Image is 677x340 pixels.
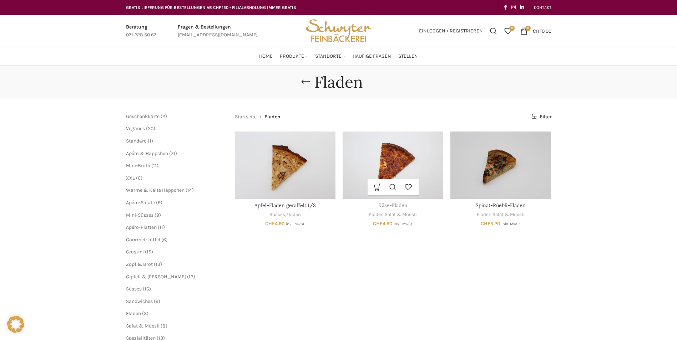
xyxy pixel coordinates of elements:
div: Secondary navigation [530,0,555,15]
span: XXL [126,175,135,181]
a: Süsses [126,286,142,292]
a: Spinat-Rüebli-Fladen [476,202,526,208]
a: Mini-Süsses [126,212,153,218]
span: 13 [189,274,193,280]
a: Salat & Müesli [492,211,525,218]
a: Stellen [398,49,418,63]
a: 0 [501,24,515,38]
h1: Fladen [314,73,363,92]
div: , [343,211,443,218]
span: 2 [162,113,165,119]
div: , [235,211,335,218]
a: Mini-Brötli [126,163,150,169]
a: Apéro-Platten [126,224,157,230]
bdi: 4.90 [373,221,393,227]
span: 9 [156,298,158,304]
div: Main navigation [122,49,555,63]
span: 15 [147,249,151,255]
span: 9 [158,200,161,206]
a: Gipfeli & [PERSON_NAME] [126,274,186,280]
a: Infobox link [126,23,156,39]
a: Süsses [269,211,285,218]
div: Meine Wunschliste [501,24,515,38]
span: 16 [145,286,149,292]
nav: Breadcrumb [235,113,281,121]
span: 13 [156,261,160,267]
bdi: 0.00 [533,28,551,34]
a: Fladen [126,310,141,316]
span: Produkte [280,53,304,60]
span: 8 [162,323,166,329]
a: Käse-Fladen [343,132,443,199]
span: Apéro-Salate [126,200,155,206]
a: 0 CHF0.00 [517,24,555,38]
a: Sandwiches [126,298,153,304]
small: inkl. MwSt. [394,222,413,226]
a: Home [259,49,273,63]
a: Startseite [235,113,257,121]
span: 3 [144,310,147,316]
span: Standorte [315,53,342,60]
small: inkl. MwSt. [286,222,305,226]
a: Site logo [303,27,373,34]
a: Standorte [315,49,345,63]
a: Häufige Fragen [353,49,391,63]
span: 6 [138,175,141,181]
a: KONTAKT [534,0,551,15]
span: 9 [156,212,159,218]
span: Home [259,53,273,60]
a: Apéro & Häppchen [126,150,168,156]
a: Standard [126,138,147,144]
a: Warme & Kalte Häppchen [126,187,185,193]
a: Käse-Fladen [378,202,408,208]
a: Salat & Müesli [385,211,417,218]
a: Salat & Müesli [126,323,160,329]
a: Apfel-Fladen geraffelt 1/8 [254,202,316,208]
span: Zopf & Brot [126,261,153,267]
span: CHF [481,221,490,227]
a: Produkte [280,49,308,63]
a: Veganes [126,125,145,132]
div: Suchen [486,24,501,38]
span: Fladen [264,113,281,121]
span: Stellen [398,53,418,60]
a: Schnellansicht [385,179,401,195]
small: inkl. MwSt. [501,222,521,226]
span: KONTAKT [534,5,551,10]
a: Linkedin social link [518,2,526,12]
a: Facebook social link [502,2,509,12]
a: Instagram social link [509,2,518,12]
a: In den Warenkorb legen: „Käse-Fladen“ [370,179,385,195]
span: CHF [533,28,542,34]
a: Spinat-Rüebli-Fladen [450,132,551,199]
a: Geschenkkarte [126,113,160,119]
img: Bäckerei Schwyter [303,15,373,47]
a: Einloggen / Registrieren [415,24,486,38]
span: 14 [187,187,192,193]
span: 11 [160,224,163,230]
a: Infobox link [178,23,258,39]
span: 20 [148,125,153,132]
bdi: 4.90 [265,221,285,227]
a: Go back [297,75,314,89]
a: Fladen [286,211,301,218]
span: CHF [265,221,275,227]
bdi: 5.20 [481,221,500,227]
a: Crostini [126,249,144,255]
span: 0 [525,26,531,31]
a: Gourmet-Löffel [126,237,160,243]
span: 0 [509,26,515,31]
